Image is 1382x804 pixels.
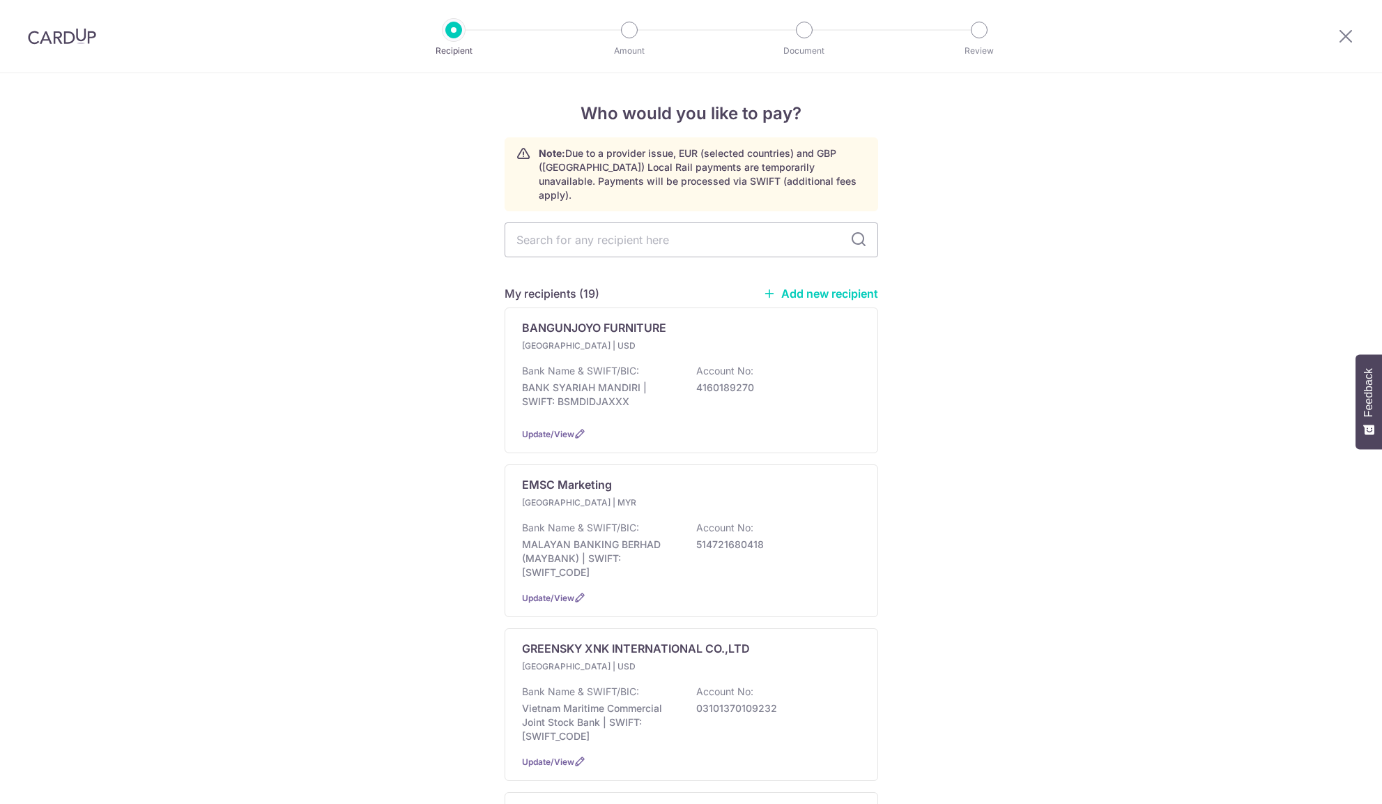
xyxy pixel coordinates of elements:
p: 03101370109232 [696,701,852,715]
p: MALAYAN BANKING BERHAD (MAYBANK) | SWIFT: [SWIFT_CODE] [522,538,678,579]
p: [GEOGRAPHIC_DATA] | MYR [522,496,686,510]
p: Account No: [696,685,753,699]
p: [GEOGRAPHIC_DATA] | USD [522,660,686,674]
h4: Who would you like to pay? [505,101,878,126]
p: BANK SYARIAH MANDIRI | SWIFT: BSMDIDJAXXX [522,381,678,409]
p: Amount [578,44,681,58]
p: Recipient [402,44,505,58]
iframe: Opens a widget where you can find more information [1294,762,1368,797]
p: Account No: [696,364,753,378]
p: Due to a provider issue, EUR (selected countries) and GBP ([GEOGRAPHIC_DATA]) Local Rail payments... [539,146,866,202]
a: Add new recipient [763,287,878,301]
h5: My recipients (19) [505,285,599,302]
p: Vietnam Maritime Commercial Joint Stock Bank | SWIFT: [SWIFT_CODE] [522,701,678,743]
span: Feedback [1362,368,1375,417]
p: Document [753,44,856,58]
p: Bank Name & SWIFT/BIC: [522,364,639,378]
p: Bank Name & SWIFT/BIC: [522,685,639,699]
p: EMSC Marketing [522,476,612,493]
img: CardUp [28,28,96,45]
button: Feedback - Show survey [1356,354,1382,449]
a: Update/View [522,429,574,439]
a: Update/View [522,757,574,767]
p: GREENSKY XNK INTERNATIONAL CO.,LTD [522,640,750,657]
strong: Note: [539,147,565,159]
p: [GEOGRAPHIC_DATA] | USD [522,339,686,353]
p: BANGUNJOYO FURNITURE [522,319,666,336]
p: 514721680418 [696,538,852,552]
p: Account No: [696,521,753,535]
p: Review [928,44,1031,58]
a: Update/View [522,593,574,603]
p: Bank Name & SWIFT/BIC: [522,521,639,535]
p: 4160189270 [696,381,852,395]
input: Search for any recipient here [505,222,878,257]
